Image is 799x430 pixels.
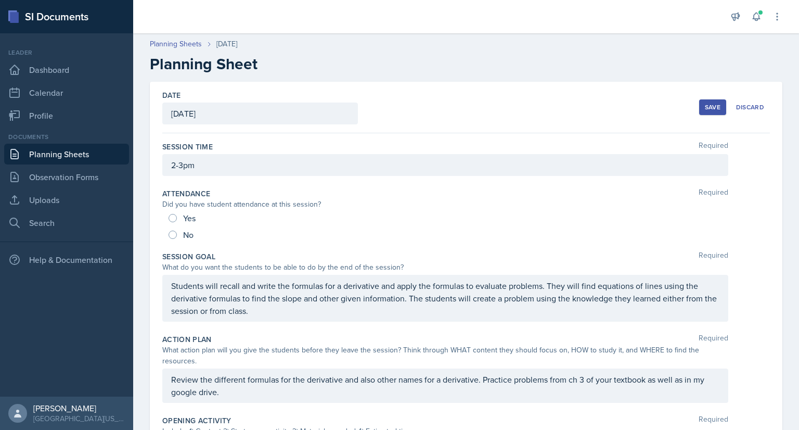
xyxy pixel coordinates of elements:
span: Required [699,188,728,199]
p: Students will recall and write the formulas for a derivative and apply the formulas to evaluate p... [171,280,719,317]
a: Calendar [4,82,129,103]
span: Required [699,251,728,262]
span: Required [699,142,728,152]
button: Save [699,99,726,115]
div: [PERSON_NAME] [33,403,125,413]
div: Save [705,103,720,111]
p: Review the different formulas for the derivative and also other names for a derivative. Practice ... [171,373,719,398]
a: Planning Sheets [150,39,202,49]
label: Session Time [162,142,213,152]
a: Profile [4,105,129,126]
label: Opening Activity [162,415,231,426]
a: Observation Forms [4,167,129,187]
span: Yes [183,213,196,223]
button: Discard [730,99,770,115]
span: No [183,230,194,240]
span: Required [699,334,728,345]
div: Discard [736,103,764,111]
a: Planning Sheets [4,144,129,165]
label: Action Plan [162,334,212,345]
div: Did you have student attendance at this session? [162,199,728,210]
p: 2-3pm [171,159,719,171]
div: Leader [4,48,129,57]
div: What do you want the students to be able to do by the end of the session? [162,262,728,273]
div: [GEOGRAPHIC_DATA][US_STATE] in [GEOGRAPHIC_DATA] [33,413,125,424]
a: Dashboard [4,59,129,80]
h2: Planning Sheet [150,55,782,73]
label: Session Goal [162,251,215,262]
div: Help & Documentation [4,249,129,270]
div: [DATE] [216,39,237,49]
div: Documents [4,132,129,142]
span: Required [699,415,728,426]
a: Uploads [4,189,129,210]
label: Date [162,90,181,100]
div: What action plan will you give the students before they leave the session? Think through WHAT con... [162,345,728,366]
a: Search [4,212,129,233]
label: Attendance [162,188,211,199]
